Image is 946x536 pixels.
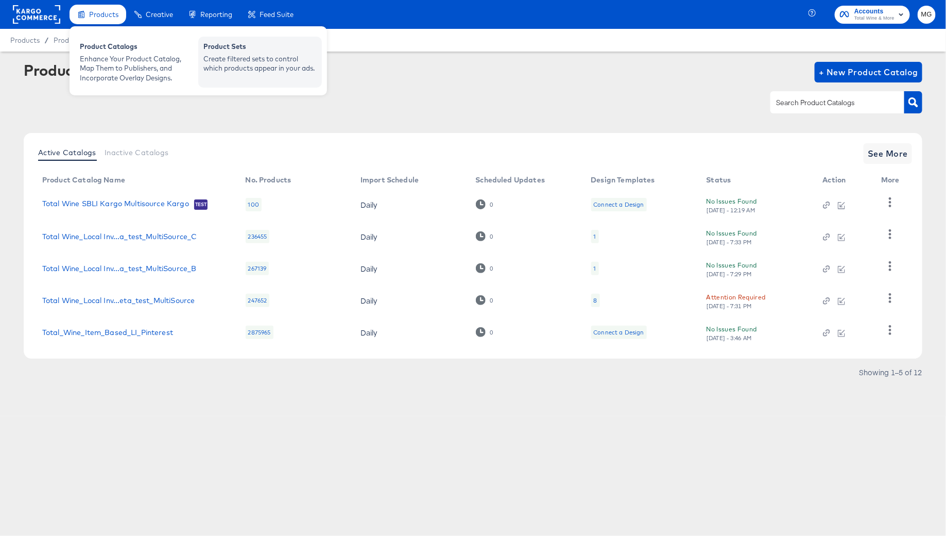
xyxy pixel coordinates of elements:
[38,148,96,157] span: Active Catalogs
[105,148,169,157] span: Inactive Catalogs
[594,232,596,241] div: 1
[476,263,494,273] div: 0
[476,327,494,337] div: 0
[200,10,232,19] span: Reporting
[10,36,40,44] span: Products
[591,230,599,243] div: 1
[476,295,494,305] div: 0
[490,265,494,272] div: 0
[246,176,291,184] div: No. Products
[476,231,494,241] div: 0
[246,326,273,339] div: 2875965
[246,262,269,275] div: 267139
[835,6,910,24] button: AccountsTotal Wine & More
[490,297,494,304] div: 0
[146,10,173,19] span: Creative
[594,200,644,209] div: Connect a Design
[42,199,189,210] a: Total Wine SBLI Kargo Multisource Kargo
[815,62,922,82] button: + New Product Catalog
[819,65,918,79] span: + New Product Catalog
[352,221,468,253] td: Daily
[54,36,111,44] a: Product Catalogs
[815,172,873,189] th: Action
[707,292,766,303] div: Attention Required
[868,146,908,161] span: See More
[858,368,922,376] div: Showing 1–5 of 12
[40,36,54,44] span: /
[246,198,262,211] div: 100
[24,62,149,78] div: Product Catalogs
[42,296,195,305] a: Total Wine_Local Inv...eta_test_MultiSource
[352,284,468,316] td: Daily
[246,294,270,307] div: 247652
[42,264,196,273] a: Total Wine_Local Inv...a_test_MultiSource_B
[594,328,644,337] div: Connect a Design
[476,176,545,184] div: Scheduled Updates
[352,316,468,348] td: Daily
[707,303,753,310] div: [DATE] - 7:31 PM
[594,296,597,305] div: 8
[698,172,815,189] th: Status
[360,176,419,184] div: Import Schedule
[591,198,647,211] div: Connect a Design
[864,143,912,164] button: See More
[42,176,125,184] div: Product Catalog Name
[194,200,208,209] span: Test
[476,199,494,209] div: 0
[873,172,912,189] th: More
[591,262,599,275] div: 1
[922,9,932,21] span: MG
[352,189,468,221] td: Daily
[775,97,884,109] input: Search Product Catalogs
[707,292,766,310] button: Attention Required[DATE] - 7:31 PM
[490,233,494,240] div: 0
[918,6,936,24] button: MG
[42,328,173,337] a: Total_Wine_Item_Based_LI_Pinterest
[89,10,118,19] span: Products
[591,176,655,184] div: Design Templates
[490,329,494,336] div: 0
[854,14,895,23] span: Total Wine & More
[591,294,600,307] div: 8
[246,230,270,243] div: 236455
[260,10,294,19] span: Feed Suite
[490,201,494,208] div: 0
[42,232,197,241] a: Total Wine_Local Inv...a_test_MultiSource_C
[594,264,596,273] div: 1
[854,6,895,17] span: Accounts
[591,326,647,339] div: Connect a Design
[352,253,468,284] td: Daily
